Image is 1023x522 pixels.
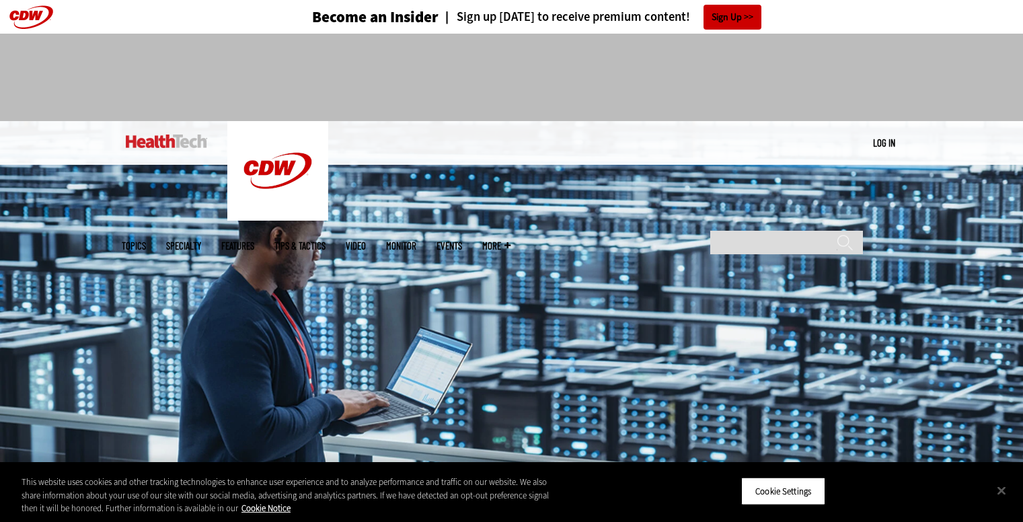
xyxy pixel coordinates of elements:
[227,210,328,224] a: CDW
[987,476,1016,505] button: Close
[227,121,328,221] img: Home
[741,477,825,505] button: Cookie Settings
[267,47,757,108] iframe: advertisement
[346,241,366,251] a: Video
[221,241,254,251] a: Features
[437,241,462,251] a: Events
[873,136,895,150] div: User menu
[166,241,201,251] span: Specialty
[274,241,326,251] a: Tips & Tactics
[482,241,510,251] span: More
[873,137,895,149] a: Log in
[262,9,439,25] a: Become an Insider
[704,5,761,30] a: Sign Up
[241,502,291,514] a: More information about your privacy
[22,476,563,515] div: This website uses cookies and other tracking technologies to enhance user experience and to analy...
[126,135,207,148] img: Home
[312,9,439,25] h3: Become an Insider
[386,241,416,251] a: MonITor
[439,11,690,24] a: Sign up [DATE] to receive premium content!
[122,241,146,251] span: Topics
